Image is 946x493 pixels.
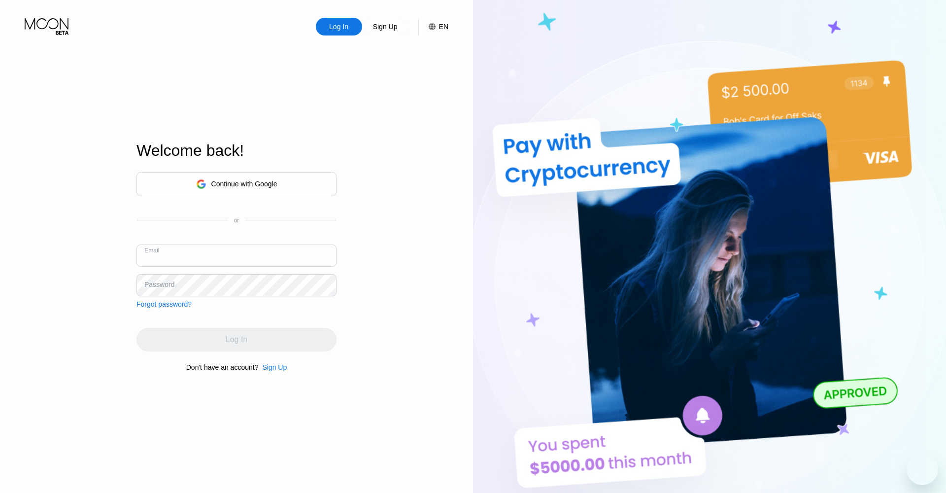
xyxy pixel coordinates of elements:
div: Forgot password? [136,300,192,308]
div: Sign Up [372,22,399,32]
iframe: Button to launch messaging window [907,454,938,485]
div: EN [418,18,448,35]
div: Email [144,247,159,254]
div: Password [144,281,174,288]
div: Continue with Google [136,172,337,196]
div: Welcome back! [136,141,337,160]
div: Sign Up [262,363,287,371]
div: EN [439,23,448,31]
div: Sign Up [258,363,287,371]
div: Log In [328,22,349,32]
div: Continue with Google [211,180,277,188]
div: Sign Up [362,18,408,35]
div: Don't have an account? [186,363,259,371]
div: or [234,217,239,224]
div: Log In [316,18,362,35]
